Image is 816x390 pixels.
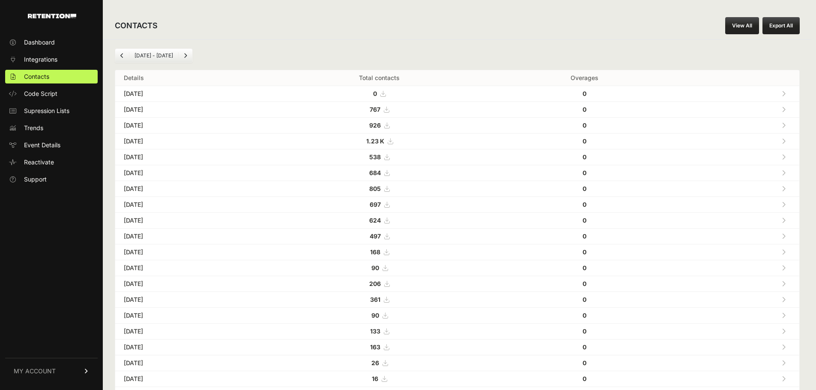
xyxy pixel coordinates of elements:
[583,201,586,208] strong: 0
[115,244,264,260] td: [DATE]
[115,102,264,118] td: [DATE]
[24,107,69,115] span: Supression Lists
[24,55,57,64] span: Integrations
[583,264,586,271] strong: 0
[24,124,43,132] span: Trends
[115,165,264,181] td: [DATE]
[370,201,381,208] strong: 697
[115,324,264,339] td: [DATE]
[371,312,379,319] strong: 90
[5,53,98,66] a: Integrations
[583,359,586,366] strong: 0
[370,296,380,303] strong: 361
[115,86,264,102] td: [DATE]
[24,89,57,98] span: Code Script
[115,118,264,134] td: [DATE]
[5,121,98,135] a: Trends
[115,276,264,292] td: [DATE]
[115,197,264,213] td: [DATE]
[5,104,98,118] a: Supression Lists
[583,327,586,335] strong: 0
[370,106,389,113] a: 767
[24,72,49,81] span: Contacts
[115,339,264,355] td: [DATE]
[5,138,98,152] a: Event Details
[5,155,98,169] a: Reactivate
[370,201,389,208] a: 697
[583,312,586,319] strong: 0
[5,36,98,49] a: Dashboard
[369,280,389,287] a: 206
[115,181,264,197] td: [DATE]
[5,173,98,186] a: Support
[264,70,495,86] th: Total contacts
[366,137,384,145] strong: 1.23 K
[129,52,178,59] li: [DATE] - [DATE]
[369,185,381,192] strong: 805
[371,312,388,319] a: 90
[115,260,264,276] td: [DATE]
[369,280,381,287] strong: 206
[115,355,264,371] td: [DATE]
[115,229,264,244] td: [DATE]
[28,14,76,18] img: Retention.com
[370,106,380,113] strong: 767
[583,232,586,240] strong: 0
[370,343,389,351] a: 163
[369,217,389,224] a: 624
[369,185,389,192] a: 805
[373,90,377,97] strong: 0
[725,17,759,34] a: View All
[24,175,47,184] span: Support
[369,217,381,224] strong: 624
[583,185,586,192] strong: 0
[115,149,264,165] td: [DATE]
[24,141,60,149] span: Event Details
[370,232,389,240] a: 497
[583,280,586,287] strong: 0
[583,137,586,145] strong: 0
[372,375,387,382] a: 16
[115,134,264,149] td: [DATE]
[583,122,586,129] strong: 0
[372,375,378,382] strong: 16
[115,70,264,86] th: Details
[371,264,388,271] a: 90
[115,371,264,387] td: [DATE]
[5,70,98,83] a: Contacts
[179,49,192,63] a: Next
[583,90,586,97] strong: 0
[115,292,264,308] td: [DATE]
[115,308,264,324] td: [DATE]
[583,375,586,382] strong: 0
[370,248,389,256] a: 168
[115,49,129,63] a: Previous
[583,106,586,113] strong: 0
[371,359,379,366] strong: 26
[371,359,388,366] a: 26
[369,153,389,161] a: 538
[369,122,389,129] a: 926
[762,17,800,34] button: Export All
[5,358,98,384] a: MY ACCOUNT
[24,158,54,167] span: Reactivate
[583,217,586,224] strong: 0
[370,327,389,335] a: 133
[583,248,586,256] strong: 0
[115,213,264,229] td: [DATE]
[370,248,380,256] strong: 168
[370,343,380,351] strong: 163
[583,169,586,176] strong: 0
[115,20,158,32] h2: CONTACTS
[495,70,674,86] th: Overages
[369,169,381,176] strong: 684
[370,232,381,240] strong: 497
[370,327,380,335] strong: 133
[369,169,389,176] a: 684
[370,296,389,303] a: 361
[583,343,586,351] strong: 0
[369,153,381,161] strong: 538
[366,137,393,145] a: 1.23 K
[583,296,586,303] strong: 0
[583,153,586,161] strong: 0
